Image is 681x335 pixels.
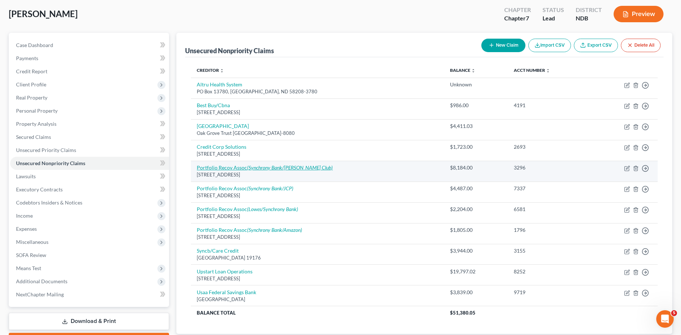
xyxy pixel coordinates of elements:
i: (Synchrony Bank/[PERSON_NAME] Club) [247,164,333,171]
span: [PERSON_NAME] [9,8,78,19]
a: Creditor unfold_more [197,67,224,73]
div: 1796 [514,226,584,234]
div: Unknown [450,81,502,88]
span: SOFA Review [16,252,46,258]
span: Means Test [16,265,41,271]
div: Chapter [504,14,531,23]
span: Client Profile [16,81,46,87]
div: $3,839.00 [450,289,502,296]
button: Preview [614,6,664,22]
div: [STREET_ADDRESS] [197,275,438,282]
span: Real Property [16,94,47,101]
button: Import CSV [528,39,571,52]
div: 2693 [514,143,584,151]
div: 3155 [514,247,584,254]
div: $8,184.00 [450,164,502,171]
i: unfold_more [546,69,550,73]
div: Status [543,6,564,14]
a: Property Analysis [10,117,169,131]
a: Portfolio Recov Assoc(Synchrony Bank/JCP) [197,185,293,191]
span: Personal Property [16,108,58,114]
div: NDB [576,14,602,23]
a: Unsecured Priority Claims [10,144,169,157]
i: unfold_more [471,69,475,73]
div: $3,944.00 [450,247,502,254]
a: Unsecured Nonpriority Claims [10,157,169,170]
span: 5 [671,310,677,316]
div: [STREET_ADDRESS] [197,171,438,178]
div: [STREET_ADDRESS] [197,192,438,199]
div: $19,797.02 [450,268,502,275]
span: Lawsuits [16,173,36,179]
span: 7 [526,15,529,22]
div: $2,204.00 [450,206,502,213]
div: $1,723.00 [450,143,502,151]
a: SOFA Review [10,249,169,262]
a: Executory Contracts [10,183,169,196]
div: 9719 [514,289,584,296]
div: Oak Grove Trust [GEOGRAPHIC_DATA]-8080 [197,130,438,137]
div: [STREET_ADDRESS] [197,213,438,220]
div: Chapter [504,6,531,14]
button: New Claim [481,39,525,52]
div: $4,487.00 [450,185,502,192]
span: Miscellaneous [16,239,48,245]
a: Payments [10,52,169,65]
span: Executory Contracts [16,186,63,192]
a: Acct Number unfold_more [514,67,550,73]
span: Income [16,213,33,219]
span: Case Dashboard [16,42,53,48]
a: Altru Health System [197,81,242,87]
div: Unsecured Nonpriority Claims [185,46,274,55]
span: Codebtors Insiders & Notices [16,199,82,206]
span: Secured Claims [16,134,51,140]
div: 7337 [514,185,584,192]
div: [STREET_ADDRESS] [197,234,438,241]
a: Upstart Loan Operations [197,268,253,274]
span: Property Analysis [16,121,56,127]
div: $4,411.03 [450,122,502,130]
i: unfold_more [220,69,224,73]
div: [GEOGRAPHIC_DATA] 19176 [197,254,438,261]
button: Delete All [621,39,661,52]
a: Usaa Federal Savings Bank [197,289,256,295]
a: Portfolio Recov Assoc(Synchrony Bank/[PERSON_NAME] Club) [197,164,333,171]
div: PO Box 13780, [GEOGRAPHIC_DATA], ND 58208-3780 [197,88,438,95]
span: Payments [16,55,38,61]
div: 6581 [514,206,584,213]
span: Unsecured Nonpriority Claims [16,160,85,166]
a: Case Dashboard [10,39,169,52]
a: [GEOGRAPHIC_DATA] [197,123,249,129]
a: Balance unfold_more [450,67,475,73]
a: NextChapter Mailing [10,288,169,301]
div: 3296 [514,164,584,171]
a: Portfolio Recov Assoc(Synchrony Bank/Amazon) [197,227,302,233]
span: Additional Documents [16,278,67,284]
span: NextChapter Mailing [16,291,64,297]
a: Lawsuits [10,170,169,183]
span: Credit Report [16,68,47,74]
span: Unsecured Priority Claims [16,147,76,153]
span: Expenses [16,226,37,232]
a: Export CSV [574,39,618,52]
div: $986.00 [450,102,502,109]
div: $1,805.00 [450,226,502,234]
div: [STREET_ADDRESS] [197,109,438,116]
a: Syncb/Care Credit [197,248,239,254]
a: Credit Corp Solutions [197,144,246,150]
div: 8252 [514,268,584,275]
span: $51,380.05 [450,310,475,316]
div: [GEOGRAPHIC_DATA] [197,296,438,303]
a: Download & Print [9,313,169,330]
div: Lead [543,14,564,23]
i: (Synchrony Bank/Amazon) [247,227,302,233]
div: District [576,6,602,14]
div: [STREET_ADDRESS] [197,151,438,157]
iframe: Intercom live chat [656,310,674,328]
i: (Lowes/Synchrony Bank) [247,206,298,212]
a: Credit Report [10,65,169,78]
a: Best Buy/Cbna [197,102,230,108]
i: (Synchrony Bank/JCP) [247,185,293,191]
th: Balance Total [191,306,444,319]
div: 4191 [514,102,584,109]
